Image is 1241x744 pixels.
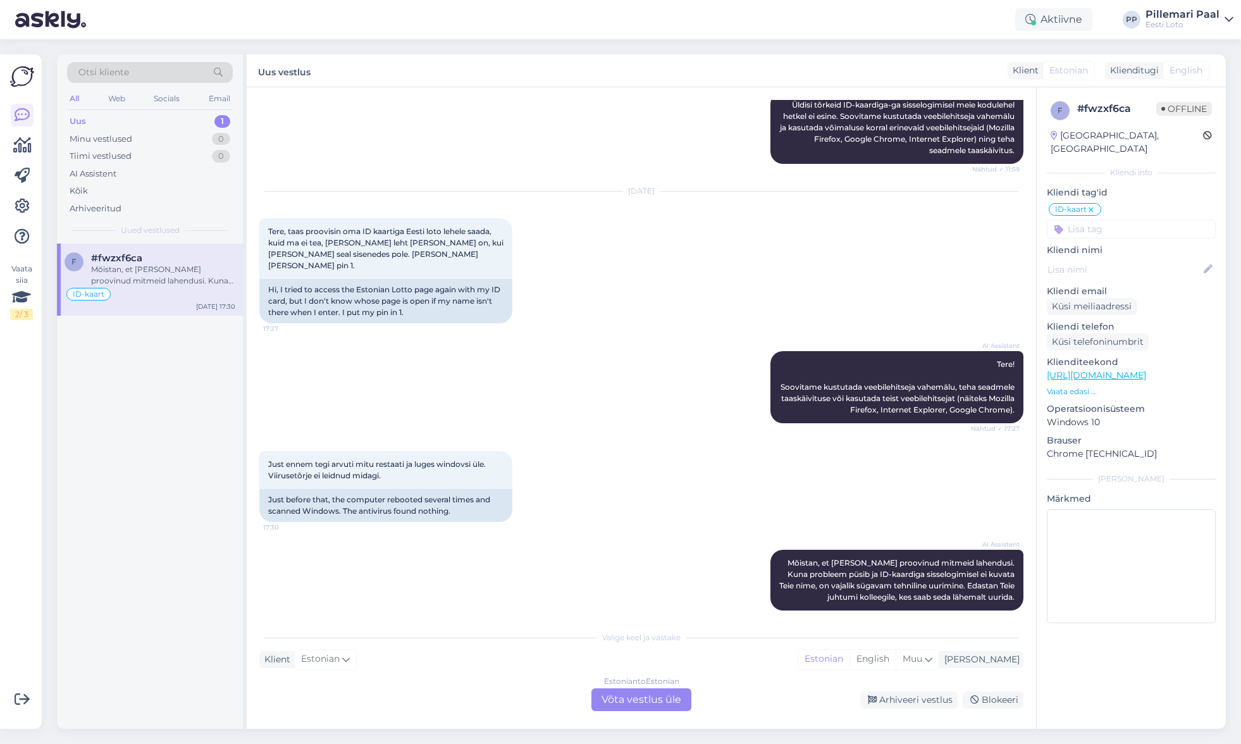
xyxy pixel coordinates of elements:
label: Uus vestlus [258,62,311,79]
p: Brauser [1047,434,1216,447]
span: Otsi kliente [78,66,129,79]
div: Klient [259,653,290,666]
div: PP [1123,11,1140,28]
div: # fwzxf6ca [1077,101,1156,116]
span: f [71,257,77,266]
span: Nähtud ✓ 17:30 [970,611,1020,621]
div: Klient [1008,64,1039,77]
img: Askly Logo [10,65,34,89]
div: Uus [70,115,86,128]
div: Arhiveeritud [70,202,121,215]
div: Eesti Loto [1145,20,1219,30]
div: All [67,90,82,107]
div: 0 [212,150,230,163]
span: #fwzxf6ca [91,252,142,264]
span: ID-kaart [1055,206,1087,213]
div: Klienditugi [1105,64,1159,77]
span: AI Assistent [972,341,1020,350]
div: Estonian [798,650,849,669]
p: Märkmed [1047,492,1216,505]
p: Operatsioonisüsteem [1047,402,1216,416]
div: Mõistan, et [PERSON_NAME] proovinud mitmeid lahendusi. Kuna probleem püsib ja ID-kaardiga sisselo... [91,264,235,287]
span: 17:27 [263,324,311,333]
div: Aktiivne [1015,8,1092,31]
input: Lisa nimi [1047,263,1201,276]
a: [URL][DOMAIN_NAME] [1047,369,1146,381]
div: Web [106,90,128,107]
div: Kõik [70,185,88,197]
p: Kliendi telefon [1047,320,1216,333]
span: Just ennem tegi arvuti mitu restaati ja luges windovsi üle. Viirusetõrje ei leidnud midagi. [268,459,488,480]
span: 17:30 [263,523,311,532]
p: Windows 10 [1047,416,1216,429]
div: Just before that, the computer rebooted several times and scanned Windows. The antivirus found no... [259,489,512,522]
div: [PERSON_NAME] [939,653,1020,666]
div: 1 [214,115,230,128]
span: Mõistan, et [PERSON_NAME] proovinud mitmeid lahendusi. Kuna probleem püsib ja ID-kaardiga sisselo... [779,558,1016,602]
span: Tere! Soovitame kustutada veebilehitseja vahemälu, teha seadmele taaskäivituse või kasutada teist... [781,359,1016,414]
input: Lisa tag [1047,220,1216,239]
span: Offline [1156,102,1212,116]
span: Muu [903,653,922,664]
span: Estonian [1049,64,1088,77]
div: AI Assistent [70,168,116,180]
p: Vaata edasi ... [1047,386,1216,397]
div: [DATE] 17:30 [196,302,235,311]
div: Blokeeri [963,691,1023,709]
div: Email [206,90,233,107]
div: Kliendi info [1047,167,1216,178]
div: [PERSON_NAME] [1047,473,1216,485]
a: Pillemari PaalEesti Loto [1145,9,1233,30]
div: Küsi telefoninumbrit [1047,333,1149,350]
span: ID-kaart [73,290,104,298]
span: Nähtud ✓ 17:27 [971,424,1020,433]
span: AI Assistent [972,540,1020,549]
div: Küsi meiliaadressi [1047,298,1137,315]
span: Tere, taas proovisin oma ID kaartiga Eesti loto lehele saada, kuid ma ei tea, [PERSON_NAME] leht ... [268,226,505,270]
span: Üldisi tõrkeid ID-kaardiga-ga sisselogimisel meie kodulehel hetkel ei esine. Soovitame kustutada ... [780,100,1016,155]
div: Socials [151,90,182,107]
div: Tiimi vestlused [70,150,132,163]
div: 2 / 3 [10,309,33,320]
span: English [1170,64,1202,77]
div: Arhiveeri vestlus [860,691,958,709]
div: English [849,650,896,669]
p: Klienditeekond [1047,356,1216,369]
div: [DATE] [259,185,1023,197]
span: f [1058,106,1063,115]
div: Hi, I tried to access the Estonian Lotto page again with my ID card, but I don't know whose page ... [259,279,512,323]
span: Nähtud ✓ 11:59 [972,164,1020,174]
div: Pillemari Paal [1145,9,1219,20]
div: Minu vestlused [70,133,132,146]
div: Vaata siia [10,263,33,320]
p: Chrome [TECHNICAL_ID] [1047,447,1216,461]
div: [GEOGRAPHIC_DATA], [GEOGRAPHIC_DATA] [1051,129,1203,156]
div: Valige keel ja vastake [259,632,1023,643]
span: Estonian [301,652,340,666]
div: 0 [212,133,230,146]
div: Estonian to Estonian [604,676,679,687]
p: Kliendi nimi [1047,244,1216,257]
div: Võta vestlus üle [591,688,691,711]
p: Kliendi email [1047,285,1216,298]
p: Kliendi tag'id [1047,186,1216,199]
span: Uued vestlused [121,225,180,236]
